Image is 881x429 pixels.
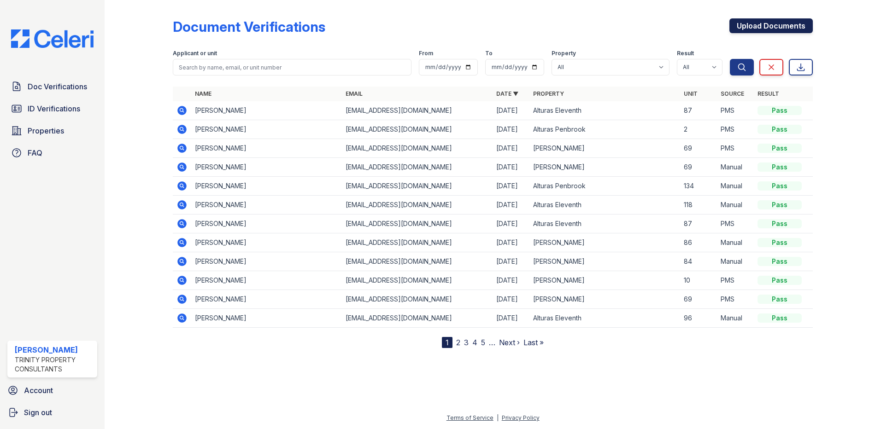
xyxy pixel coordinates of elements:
[677,50,694,57] label: Result
[717,101,754,120] td: PMS
[342,290,493,309] td: [EMAIL_ADDRESS][DOMAIN_NAME]
[758,106,802,115] div: Pass
[191,158,342,177] td: [PERSON_NAME]
[342,252,493,271] td: [EMAIL_ADDRESS][DOMAIN_NAME]
[7,77,97,96] a: Doc Verifications
[529,120,680,139] td: Alturas Penbrook
[493,214,529,233] td: [DATE]
[529,196,680,214] td: Alturas Eleventh
[717,177,754,196] td: Manual
[529,233,680,252] td: [PERSON_NAME]
[758,238,802,247] div: Pass
[191,252,342,271] td: [PERSON_NAME]
[28,147,42,158] span: FAQ
[552,50,576,57] label: Property
[717,309,754,328] td: Manual
[342,120,493,139] td: [EMAIL_ADDRESS][DOMAIN_NAME]
[529,101,680,120] td: Alturas Eleventh
[502,414,540,421] a: Privacy Policy
[529,177,680,196] td: Alturas Penbrook
[529,158,680,177] td: [PERSON_NAME]
[758,181,802,191] div: Pass
[7,122,97,140] a: Properties
[456,338,460,347] a: 2
[173,50,217,57] label: Applicant or unit
[717,252,754,271] td: Manual
[680,290,717,309] td: 69
[680,177,717,196] td: 134
[529,139,680,158] td: [PERSON_NAME]
[191,177,342,196] td: [PERSON_NAME]
[173,18,325,35] div: Document Verifications
[680,271,717,290] td: 10
[758,276,802,285] div: Pass
[758,219,802,228] div: Pass
[529,290,680,309] td: [PERSON_NAME]
[15,344,94,355] div: [PERSON_NAME]
[191,101,342,120] td: [PERSON_NAME]
[4,29,101,48] img: CE_Logo_Blue-a8612792a0a2168367f1c8372b55b34899dd931a85d93a1a3d3e32e68fde9ad4.png
[446,414,493,421] a: Terms of Service
[342,101,493,120] td: [EMAIL_ADDRESS][DOMAIN_NAME]
[493,252,529,271] td: [DATE]
[758,125,802,134] div: Pass
[717,271,754,290] td: PMS
[758,144,802,153] div: Pass
[721,90,744,97] a: Source
[342,177,493,196] td: [EMAIL_ADDRESS][DOMAIN_NAME]
[191,233,342,252] td: [PERSON_NAME]
[758,90,779,97] a: Result
[680,214,717,233] td: 87
[195,90,211,97] a: Name
[523,338,544,347] a: Last »
[717,290,754,309] td: PMS
[493,101,529,120] td: [DATE]
[493,120,529,139] td: [DATE]
[496,90,518,97] a: Date ▼
[15,355,94,374] div: Trinity Property Consultants
[758,295,802,304] div: Pass
[493,158,529,177] td: [DATE]
[173,59,411,75] input: Search by name, email, or unit number
[717,120,754,139] td: PMS
[342,139,493,158] td: [EMAIL_ADDRESS][DOMAIN_NAME]
[346,90,363,97] a: Email
[191,196,342,214] td: [PERSON_NAME]
[493,309,529,328] td: [DATE]
[191,290,342,309] td: [PERSON_NAME]
[472,338,477,347] a: 4
[481,338,485,347] a: 5
[680,252,717,271] td: 84
[28,81,87,92] span: Doc Verifications
[680,101,717,120] td: 87
[7,144,97,162] a: FAQ
[680,120,717,139] td: 2
[24,407,52,418] span: Sign out
[717,158,754,177] td: Manual
[28,103,80,114] span: ID Verifications
[464,338,469,347] a: 3
[7,99,97,118] a: ID Verifications
[493,196,529,214] td: [DATE]
[493,290,529,309] td: [DATE]
[758,313,802,323] div: Pass
[191,214,342,233] td: [PERSON_NAME]
[4,403,101,422] a: Sign out
[680,139,717,158] td: 69
[342,158,493,177] td: [EMAIL_ADDRESS][DOMAIN_NAME]
[680,309,717,328] td: 96
[684,90,698,97] a: Unit
[758,162,802,172] div: Pass
[529,271,680,290] td: [PERSON_NAME]
[342,214,493,233] td: [EMAIL_ADDRESS][DOMAIN_NAME]
[680,158,717,177] td: 69
[729,18,813,33] a: Upload Documents
[24,385,53,396] span: Account
[191,309,342,328] td: [PERSON_NAME]
[485,50,493,57] label: To
[758,257,802,266] div: Pass
[680,196,717,214] td: 118
[493,233,529,252] td: [DATE]
[191,120,342,139] td: [PERSON_NAME]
